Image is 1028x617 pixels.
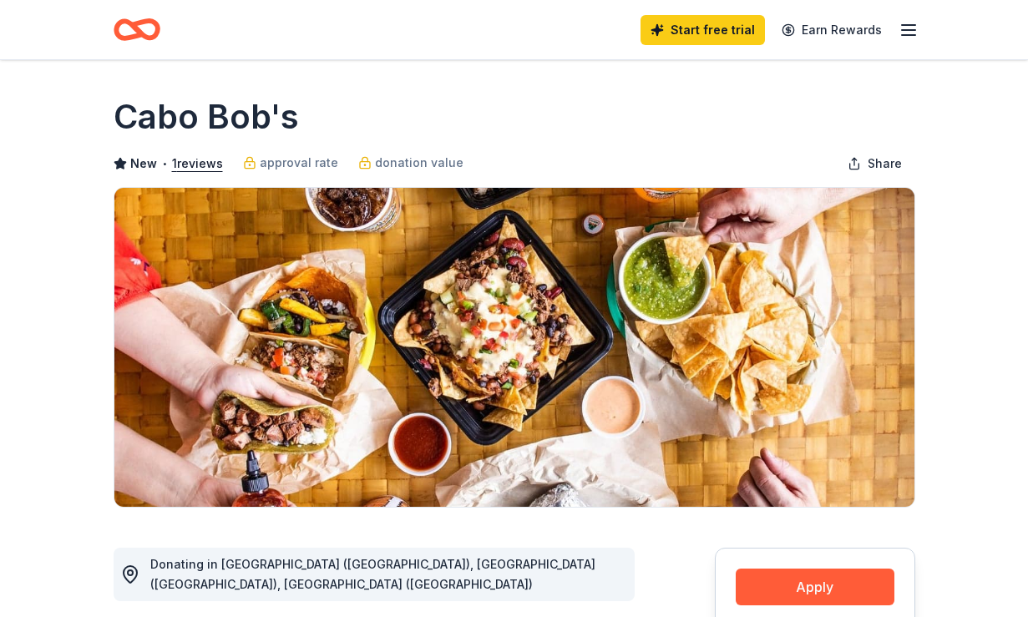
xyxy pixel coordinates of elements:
span: New [130,154,157,174]
span: • [161,157,167,170]
h1: Cabo Bob's [114,94,299,140]
span: approval rate [260,153,338,173]
img: Image for Cabo Bob's [114,188,914,507]
button: 1reviews [172,154,223,174]
span: donation value [375,153,463,173]
span: Donating in [GEOGRAPHIC_DATA] ([GEOGRAPHIC_DATA]), [GEOGRAPHIC_DATA] ([GEOGRAPHIC_DATA]), [GEOGRA... [150,557,595,591]
a: Home [114,10,160,49]
a: approval rate [243,153,338,173]
span: Share [868,154,902,174]
a: Earn Rewards [772,15,892,45]
a: donation value [358,153,463,173]
button: Apply [736,569,894,605]
a: Start free trial [641,15,765,45]
button: Share [834,147,915,180]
